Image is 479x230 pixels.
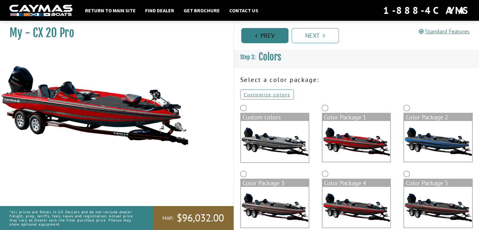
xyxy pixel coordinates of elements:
[241,121,309,162] img: cx-Base-Layer.png
[404,187,472,227] img: color_package_326.png
[82,6,139,14] a: Return to main site
[240,75,473,84] p: Select a color package:
[9,26,218,40] h1: My - CX 20 Pro
[404,179,472,187] div: Color Package 5
[404,113,472,121] div: Color Package 2
[9,5,72,16] img: white-logo-c9c8dbefe5ff5ceceb0f0178aa75bf4bb51f6bca0971e226c86eb53dfe498488.png
[180,6,223,14] a: Get Brochure
[240,89,294,100] a: Customize colors
[322,113,390,121] div: Color Package 1
[241,28,288,43] a: Prev
[153,206,233,230] a: MAP:$96,032.00
[241,187,309,227] img: color_package_324.png
[322,179,390,187] div: Color Package 4
[292,28,339,43] a: Next
[383,3,470,17] div: 1-888-4CAYMAS
[404,121,472,162] img: color_package_323.png
[163,215,174,221] span: MAP:
[226,6,261,14] a: Contact Us
[142,6,177,14] a: Find Dealer
[9,207,139,230] p: *All prices are Retail in US Dollars and do not include dealer freight, prep, tariffs, fees, taxe...
[322,121,390,162] img: color_package_322.png
[241,179,309,187] div: Color Package 3
[419,28,470,35] a: Standard Features
[322,187,390,227] img: color_package_325.png
[177,211,224,225] span: $96,032.00
[241,113,309,121] div: Custom colors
